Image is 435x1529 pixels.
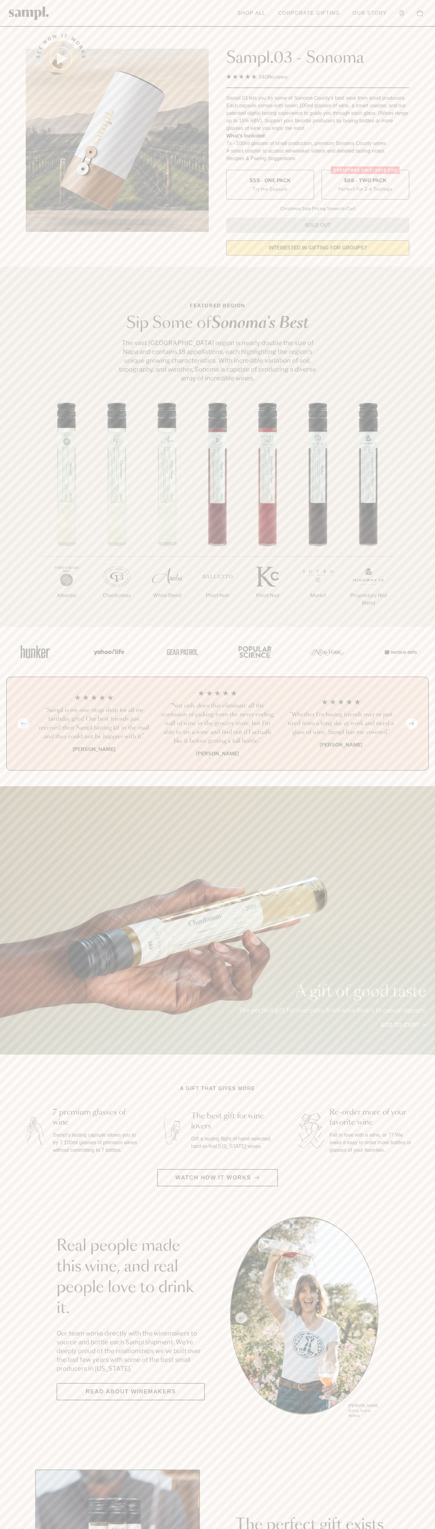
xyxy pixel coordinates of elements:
[230,1217,378,1419] div: slide 1
[117,302,318,310] p: Featured Region
[226,147,409,155] li: A smart coaster to access winemaker videos and detailed tasting notes.
[162,638,200,665] img: Artboard_5_7fdae55a-36fd-43f7-8bfd-f74a06a2878e_x450.png
[92,403,142,619] li: 2 / 7
[53,1107,138,1128] h3: 7 premium glasses of wine
[406,718,418,729] button: Next slide
[238,984,426,1000] p: A gift of good taste
[9,6,49,20] img: Sampl logo
[381,638,419,665] img: Artboard_7_5b34974b-f019-449e-91fb-745f8d0877ee_x450.png
[230,1217,378,1419] ul: carousel
[226,218,409,233] button: Sold Out
[53,1131,138,1154] p: Sampl's tasting capsule allows you to try 7 100ml glasses of premium wines without committing to ...
[343,403,394,627] li: 7 / 7
[226,49,409,68] h1: Sampl.03 - Sonoma
[243,592,293,599] p: Pinot Noir
[226,94,409,132] div: Sampl.03 lets you try some of Sonoma County's best wine from small producers. Each capsule comes ...
[226,73,287,81] div: 140Reviews
[380,1021,426,1029] a: Add to cart
[37,690,151,758] li: 1 / 4
[348,1403,378,1418] p: [PERSON_NAME] Sutro, Sutro Wines
[142,592,192,599] p: White Blend
[192,592,243,599] p: Pinot Noir
[344,177,387,184] span: $88 - Two Pack
[338,186,392,192] small: Perfect For 2-4 Tastings
[235,638,273,665] img: Artboard_4_28b4d326-c26e-48f9-9c80-911f17d6414e_x450.png
[43,41,79,76] button: See how it works
[92,592,142,599] p: Chardonnay
[161,690,274,758] li: 2 / 4
[226,140,409,147] li: 7x - 100ml glasses of small production, premium Sonoma County wines
[41,403,92,619] li: 1 / 7
[275,6,343,20] a: Corporate Gifting
[37,706,151,741] h3: “Sampl is my one-stop shop for all my birthday gifts! Our best friends just received their Sampl ...
[234,6,269,20] a: Shop All
[211,316,309,331] em: Sonoma's Best
[192,403,243,619] li: 4 / 7
[89,638,127,665] img: Artboard_6_04f9a106-072f-468a-bdd7-f11783b05722_x450.png
[57,1383,205,1400] a: Read about Winemakers
[17,718,29,729] button: Previous slide
[331,166,400,174] div: Christmas SALE! Save 20%
[259,74,268,80] span: 140
[117,339,318,383] p: The vast [GEOGRAPHIC_DATA] region is nearly double the size of Napa and contains 18 appellations,...
[293,403,343,619] li: 6 / 7
[41,592,92,599] p: Albarino
[161,702,274,746] h3: “Not only does this eliminate all the confusion of picking from the never ending wall of wine in ...
[191,1135,277,1150] p: Gift a tasting flight of hand-selected, hard-to-find [US_STATE] wines.
[180,1085,255,1092] h2: A gift that gives more
[250,177,291,184] span: $55 - One Pack
[293,592,343,599] p: Merlot
[268,74,287,80] span: Reviews
[350,6,390,20] a: Our Story
[191,1111,277,1131] h3: The best gift for wine lovers
[238,1006,426,1015] p: The perfect gift for everyone from wine lovers to casual sippers.
[226,240,409,255] a: interested in gifting for groups?
[16,638,54,665] img: Artboard_1_c8cd28af-0030-4af1-819c-248e302c7f06_x450.png
[226,133,266,138] strong: What’s Included:
[226,155,409,162] li: Recipes & Pairing Suggestions
[284,690,398,758] li: 3 / 4
[117,316,318,331] h2: Sip Some of
[243,403,293,619] li: 5 / 7
[57,1236,205,1319] h2: Real people made this wine, and real people love to drink it.
[196,751,239,757] b: [PERSON_NAME]
[26,49,209,232] img: Sampl.03 - Sonoma
[253,186,288,192] small: Try the Capsule
[320,742,362,748] b: [PERSON_NAME]
[284,710,398,737] h3: “Whether I'm having friends over or just tired from a long day at work and need a glass of wine, ...
[329,1131,415,1154] p: Fall in love with a wine, or 7? We make it easy to order more bottles or glasses of your favorites.
[157,1169,278,1186] button: Watch how it works
[343,592,394,607] p: Proprietary Red Blend
[329,1107,415,1128] h3: Re-order more of your favorite wine
[142,403,192,619] li: 3 / 7
[73,746,115,752] b: [PERSON_NAME]
[308,638,346,665] img: Artboard_3_0b291449-6e8c-4d07-b2c2-3f3601a19cd1_x450.png
[277,206,358,211] li: Christmas Sale Pricing Shown In Cart
[57,1329,205,1373] p: Our team works directly with the winemakers to source and bottle each Sampl shipment. We’re deepl...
